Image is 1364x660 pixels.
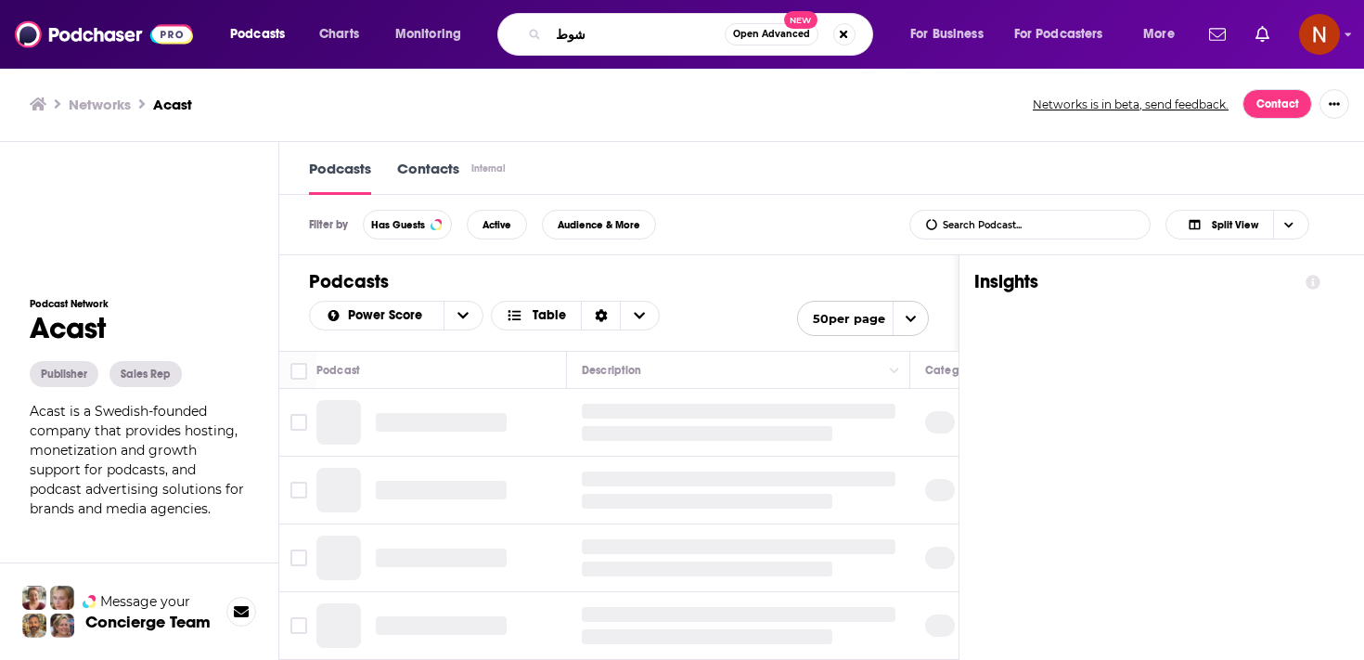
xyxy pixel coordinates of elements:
[30,361,98,387] button: Publisher
[382,19,485,49] button: open menu
[100,592,190,611] span: Message your
[471,162,506,175] div: Internal
[548,19,725,49] input: Search podcasts, credits, & more...
[85,613,211,631] h3: Concierge Team
[910,21,984,47] span: For Business
[309,218,348,231] h3: Filter by
[290,617,307,634] span: Toggle select row
[230,21,285,47] span: Podcasts
[558,220,640,230] span: Audience & More
[582,359,641,382] div: Description
[30,403,244,517] span: Acast is a Swedish-founded company that provides hosting, monetization and growth support for pod...
[319,21,359,47] span: Charts
[153,96,192,113] a: Acast
[395,21,461,47] span: Monitoring
[1202,19,1233,50] a: Show notifications dropdown
[515,13,891,56] div: Search podcasts, credits, & more...
[50,586,74,610] img: Jules Profile
[371,220,425,230] span: Has Guests
[491,301,661,330] button: Choose View
[310,309,444,322] button: open menu
[109,361,182,387] button: Sales Rep
[1026,97,1235,112] button: Networks is in beta, send feedback.
[798,304,885,333] span: 50 per page
[30,298,249,310] h3: Podcast Network
[533,309,566,322] span: Table
[483,220,511,230] span: Active
[69,96,131,113] a: Networks
[290,414,307,431] span: Toggle select row
[30,310,249,346] h1: Acast
[50,614,74,638] img: Barbara Profile
[1014,21,1103,47] span: For Podcasters
[22,586,46,610] img: Sydney Profile
[217,19,309,49] button: open menu
[309,270,929,293] h1: Podcasts
[348,309,429,322] span: Power Score
[1165,210,1309,239] button: Choose View
[363,210,452,239] button: Has Guests
[733,30,810,39] span: Open Advanced
[307,19,370,49] a: Charts
[309,160,371,195] a: Podcasts
[15,17,193,52] img: Podchaser - Follow, Share and Rate Podcasts
[542,210,656,239] button: Audience & More
[1212,220,1258,230] span: Split View
[1143,21,1175,47] span: More
[1002,19,1130,49] button: open menu
[290,482,307,498] span: Toggle select row
[1248,19,1277,50] a: Show notifications dropdown
[897,19,1007,49] button: open menu
[1130,19,1198,49] button: open menu
[309,301,483,330] h2: Choose List sort
[581,302,620,330] div: Sort Direction
[1299,14,1340,55] img: User Profile
[1242,89,1312,119] a: Contact
[444,302,483,330] button: open menu
[467,210,527,239] button: Active
[1319,89,1349,119] button: Show More Button
[1299,14,1340,55] span: Logged in as AdelNBM
[22,614,46,638] img: Jon Profile
[797,301,929,336] button: open menu
[316,359,360,382] div: Podcast
[725,23,818,45] button: Open AdvancedNew
[925,359,983,382] div: Categories
[290,550,307,566] span: Toggle select row
[784,11,817,29] span: New
[1299,14,1340,55] button: Show profile menu
[397,160,508,195] a: ContactsInternal
[883,360,906,382] button: Column Actions
[1165,210,1334,239] h2: Choose View
[974,270,1291,293] h1: Insights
